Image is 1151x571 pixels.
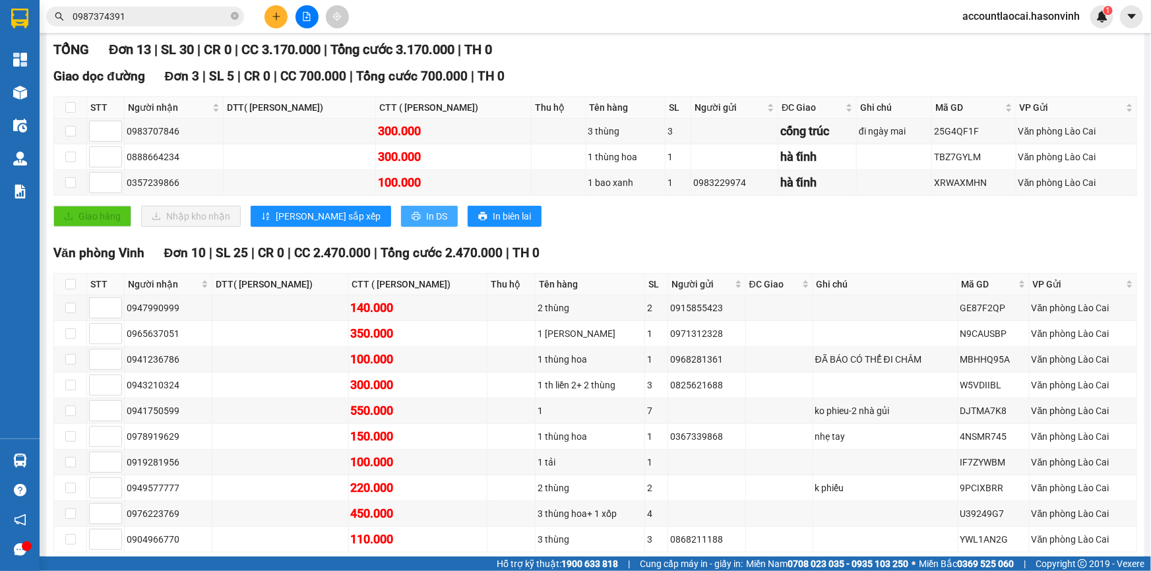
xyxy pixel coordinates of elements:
div: 1 [647,455,666,469]
span: notification [14,514,26,526]
div: 0971312328 [670,326,743,341]
td: Văn phòng Lào Cai [1030,527,1137,553]
span: Văn phòng Vinh [53,245,144,260]
span: sort-ascending [261,212,270,222]
span: TH 0 [478,69,505,84]
th: Ghi chú [813,274,958,295]
td: Văn phòng Lào Cai [1016,119,1137,144]
span: | [628,556,630,571]
div: 3 [647,532,666,547]
div: 3 thùng [538,532,642,547]
div: 0965637051 [127,326,210,341]
div: 3 [647,378,666,392]
span: CC 700.000 [280,69,346,84]
th: DTT( [PERSON_NAME]) [212,274,348,295]
span: In DS [426,209,447,224]
div: 1 [668,175,689,190]
td: Văn phòng Lào Cai [1030,475,1137,501]
div: MBHHQ95A [960,352,1027,367]
div: 9PCIXBRR [960,481,1027,495]
th: Ghi chú [857,97,932,119]
span: SL 5 [209,69,234,84]
span: caret-down [1126,11,1138,22]
span: TH 0 [464,42,492,57]
span: | [237,69,241,84]
td: DJTMA7K8 [958,398,1030,424]
div: 1 [668,150,689,164]
div: XRWAXMHN [934,175,1014,190]
div: IF7ZYWBM [960,455,1027,469]
span: CR 0 [258,245,284,260]
img: dashboard-icon [13,53,27,67]
span: | [471,69,474,84]
button: caret-down [1120,5,1143,28]
div: Văn phòng Lào Cai [1032,481,1135,495]
div: 1 [647,429,666,444]
span: | [154,42,158,57]
img: logo-vxr [11,9,28,28]
span: Người gửi [671,277,732,291]
span: ĐC Giao [749,277,799,291]
div: k phiếu [815,481,956,495]
div: Văn phòng Lào Cai [1032,506,1135,521]
span: | [288,245,291,260]
div: 2 thùng [538,301,642,315]
span: | [1024,556,1026,571]
td: 9PCIXBRR [958,475,1030,501]
div: ĐÃ BÁO CÓ THỂ ĐI CHÂM [815,352,956,367]
div: N9CAUSBP [960,326,1027,341]
span: VP Gửi [1033,277,1123,291]
span: Hỗ trợ kỹ thuật: [497,556,618,571]
span: plus [272,12,281,21]
th: Tên hàng [586,97,666,119]
div: 1 [PERSON_NAME] [538,326,642,341]
div: 3 [668,124,689,138]
div: 0949577777 [127,481,210,495]
span: | [235,42,238,57]
span: ĐC Giao [782,100,843,115]
span: printer [478,212,487,222]
span: In biên lai [493,209,531,224]
div: 0983707846 [127,124,221,138]
span: ⚪️ [912,561,916,566]
span: aim [332,12,342,21]
td: XRWAXMHN [932,170,1016,196]
div: Văn phòng Lào Cai [1032,404,1135,418]
th: Tên hàng [536,274,645,295]
td: 25G4QF1F [932,119,1016,144]
span: | [274,69,277,84]
div: 1 [538,404,642,418]
th: Thu hộ [487,274,536,295]
div: Văn phòng Lào Cai [1018,150,1135,164]
th: SL [645,274,668,295]
button: downloadNhập kho nhận [141,206,241,227]
td: MBHHQ95A [958,347,1030,373]
span: SL 25 [216,245,248,260]
div: 0915855423 [670,301,743,315]
span: SL 30 [161,42,194,57]
span: Mã GD [962,277,1016,291]
div: cống trúc [780,122,854,140]
span: message [14,543,26,556]
div: 1 [647,326,666,341]
div: 3 thùng hoa+ 1 xốp [538,506,642,521]
div: Văn phòng Lào Cai [1032,352,1135,367]
button: file-add [296,5,319,28]
img: warehouse-icon [13,454,27,467]
th: SL [666,97,692,119]
div: 2 thùng [538,481,642,495]
div: Văn phòng Lào Cai [1032,378,1135,392]
td: IF7ZYWBM [958,450,1030,475]
strong: 0708 023 035 - 0935 103 250 [788,558,908,569]
span: Miền Nam [746,556,908,571]
span: TỔNG [53,42,89,57]
div: hà tĩnh [780,173,854,192]
h2: 5M7DAI11 [7,94,106,116]
h1: Giao dọc đường [69,94,243,185]
div: 1 thùng hoa [538,352,642,367]
span: | [458,42,461,57]
span: Đơn 10 [164,245,206,260]
span: Tổng cước 2.470.000 [381,245,503,260]
span: | [350,69,353,84]
div: 0868211188 [670,532,743,547]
